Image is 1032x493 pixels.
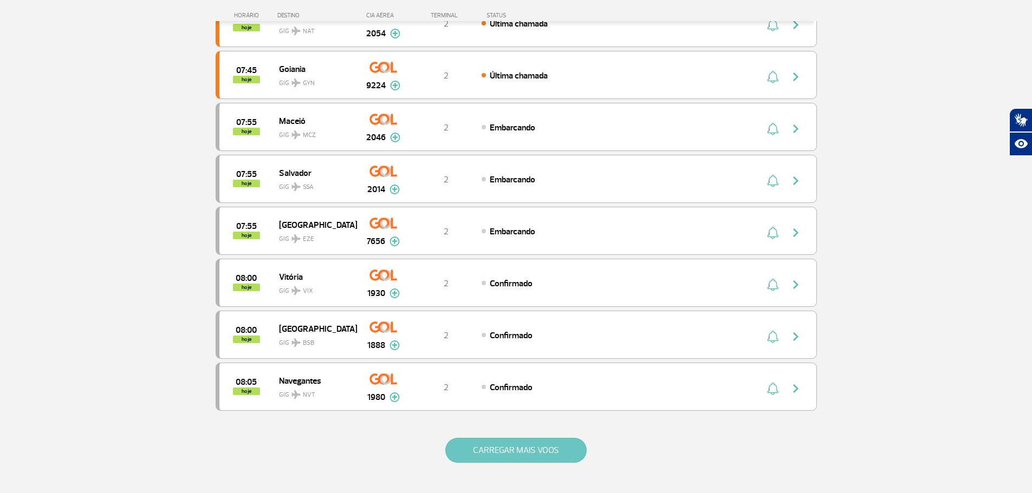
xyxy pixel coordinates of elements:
img: mais-info-painel-voo.svg [390,340,400,350]
button: Abrir tradutor de língua de sinais. [1009,108,1032,132]
img: destiny_airplane.svg [291,234,301,243]
span: hoje [233,232,260,239]
span: BSB [303,338,314,348]
span: Última chamada [490,70,548,81]
span: 2 [444,122,449,133]
span: SSA [303,182,314,192]
span: 2 [444,18,449,29]
span: Goiania [279,62,348,76]
div: HORÁRIO [219,12,278,19]
span: 1980 [367,391,385,404]
span: Confirmado [490,382,533,393]
span: GIG [279,176,348,192]
span: hoje [233,128,260,135]
span: EZE [303,234,314,244]
img: sino-painel-voo.svg [767,278,778,291]
span: 2054 [366,27,386,40]
span: Embarcando [490,226,535,237]
span: Confirmado [490,278,533,289]
span: GIG [279,332,348,348]
img: destiny_airplane.svg [291,390,301,399]
span: 2 [444,278,449,289]
div: DESTINO [277,12,356,19]
img: mais-info-painel-voo.svg [390,392,400,402]
img: destiny_airplane.svg [291,286,301,295]
span: GIG [279,124,348,140]
span: 2025-08-25 07:55:00 [236,119,257,126]
span: 2 [444,174,449,185]
span: 2 [444,70,449,81]
span: GIG [279,21,348,36]
div: CIA AÉREA [356,12,411,19]
span: GIG [279,228,348,244]
img: sino-painel-voo.svg [767,122,778,135]
span: hoje [233,24,260,31]
span: 2014 [367,183,385,196]
span: 2 [444,382,449,393]
img: seta-direita-painel-voo.svg [789,226,802,239]
img: mais-info-painel-voo.svg [390,81,400,90]
span: hoje [233,387,260,395]
span: 7656 [367,235,385,248]
img: destiny_airplane.svg [291,338,301,347]
span: 2025-08-25 08:00:00 [236,326,257,334]
span: 2046 [366,131,386,144]
span: MCZ [303,130,316,140]
button: CARREGAR MAIS VOOS [445,438,587,463]
img: sino-painel-voo.svg [767,330,778,343]
img: mais-info-painel-voo.svg [390,29,400,38]
img: mais-info-painel-voo.svg [390,185,400,194]
div: TERMINAL [411,12,481,19]
span: Embarcando [490,122,535,133]
img: seta-direita-painel-voo.svg [789,70,802,83]
img: seta-direita-painel-voo.svg [789,122,802,135]
img: sino-painel-voo.svg [767,226,778,239]
span: 2025-08-25 07:55:00 [236,222,257,230]
div: STATUS [481,12,569,19]
span: 2025-08-25 08:05:00 [236,378,257,386]
span: [GEOGRAPHIC_DATA] [279,321,348,336]
span: NVT [303,390,315,400]
span: 2025-08-25 07:45:00 [236,67,257,74]
span: GYN [303,78,315,88]
span: 2025-08-25 08:00:00 [236,274,257,282]
img: destiny_airplane.svg [291,130,301,139]
img: seta-direita-painel-voo.svg [789,330,802,343]
img: mais-info-painel-voo.svg [390,288,400,298]
img: mais-info-painel-voo.svg [390,236,400,246]
img: seta-direita-painel-voo.svg [789,278,802,291]
img: sino-painel-voo.svg [767,174,778,187]
img: mais-info-painel-voo.svg [390,133,400,142]
img: destiny_airplane.svg [291,78,301,87]
span: GIG [279,73,348,88]
span: hoje [233,284,260,291]
span: GIG [279,280,348,296]
span: 1888 [367,339,385,352]
img: destiny_airplane.svg [291,182,301,191]
img: seta-direita-painel-voo.svg [789,174,802,187]
span: hoje [233,76,260,83]
button: Abrir recursos assistivos. [1009,132,1032,156]
span: hoje [233,180,260,187]
span: GIG [279,384,348,400]
span: 2 [444,226,449,237]
span: [GEOGRAPHIC_DATA] [279,218,348,232]
span: 1930 [367,287,385,300]
span: Salvador [279,166,348,180]
span: 2 [444,330,449,341]
img: destiny_airplane.svg [291,27,301,35]
span: hoje [233,336,260,343]
span: Última chamada [490,18,548,29]
img: seta-direita-painel-voo.svg [789,382,802,395]
span: Maceió [279,114,348,128]
span: 9224 [366,79,386,92]
span: Vitória [279,269,348,284]
img: sino-painel-voo.svg [767,70,778,83]
span: 2025-08-25 07:55:00 [236,170,257,178]
img: sino-painel-voo.svg [767,382,778,395]
span: Navegantes [279,373,348,387]
span: Confirmado [490,330,533,341]
div: Plugin de acessibilidade da Hand Talk. [1009,108,1032,156]
span: Embarcando [490,174,535,185]
span: VIX [303,286,313,296]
